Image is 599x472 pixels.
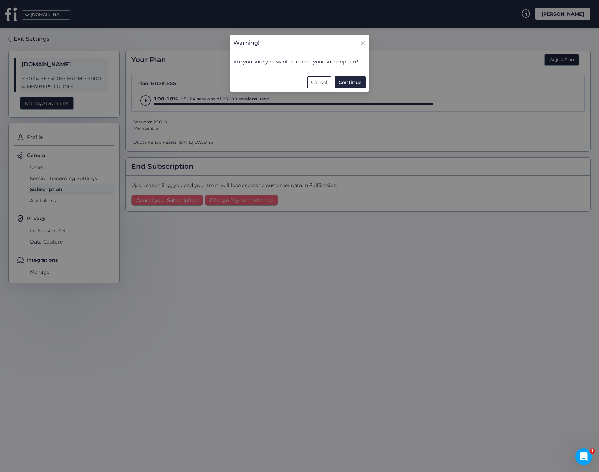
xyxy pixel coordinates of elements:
[339,78,362,86] span: Continue
[230,51,369,73] div: Are you sure you want to cancel your subscription?
[335,76,366,88] button: Continue
[233,38,259,47] span: Warning!
[360,35,369,49] button: Close
[575,448,592,465] iframe: Intercom live chat
[307,76,331,88] div: Cancel
[590,448,595,454] span: 1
